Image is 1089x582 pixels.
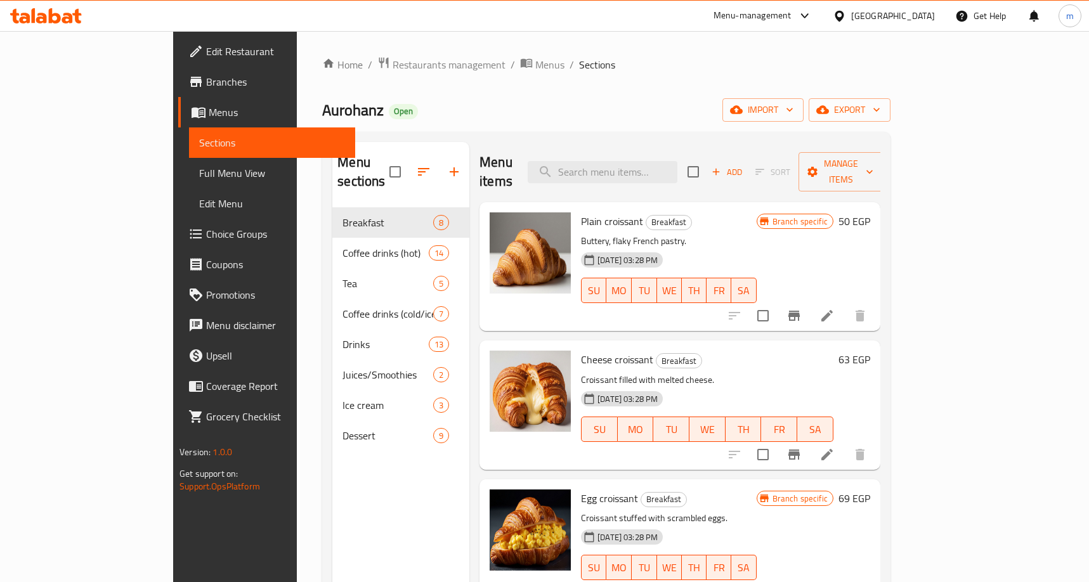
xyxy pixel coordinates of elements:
[641,492,687,507] div: Breakfast
[377,56,505,73] a: Restaurants management
[178,67,355,97] a: Branches
[653,417,689,442] button: TU
[433,306,449,321] div: items
[592,531,663,543] span: [DATE] 03:28 PM
[656,354,701,368] span: Breakfast
[433,215,449,230] div: items
[662,559,677,577] span: WE
[337,153,389,191] h2: Menu sections
[581,212,643,231] span: Plain croissant
[779,301,809,331] button: Branch-specific-item
[710,165,744,179] span: Add
[1066,9,1074,23] span: m
[797,417,833,442] button: SA
[206,44,345,59] span: Edit Restaurant
[845,439,875,470] button: delete
[687,281,701,300] span: TH
[736,559,751,577] span: SA
[657,555,682,580] button: WE
[206,409,345,424] span: Grocery Checklist
[581,417,618,442] button: SU
[592,393,663,405] span: [DATE] 03:28 PM
[632,278,656,303] button: TU
[429,339,448,351] span: 13
[657,278,682,303] button: WE
[618,417,654,442] button: MO
[206,318,345,333] span: Menu disclaimer
[838,212,870,230] h6: 50 EGP
[434,217,448,229] span: 8
[178,340,355,371] a: Upsell
[779,439,809,470] button: Branch-specific-item
[682,278,707,303] button: TH
[731,420,757,439] span: TH
[434,399,448,411] span: 3
[606,555,632,580] button: MO
[178,280,355,310] a: Promotions
[632,555,656,580] button: TU
[342,337,429,352] div: Drinks
[206,257,345,272] span: Coupons
[332,207,469,238] div: Breakfast8
[707,278,731,303] button: FR
[342,215,433,230] span: Breakfast
[819,447,835,462] a: Edit menu item
[606,278,632,303] button: MO
[802,420,828,439] span: SA
[570,57,574,72] li: /
[581,555,606,580] button: SU
[206,348,345,363] span: Upsell
[178,97,355,127] a: Menus
[680,158,707,185] span: Select section
[342,428,433,443] span: Dessert
[581,510,757,526] p: Croissant stuffed with scrambled eggs.
[722,98,804,122] button: import
[579,57,615,72] span: Sections
[838,351,870,368] h6: 63 EGP
[433,398,449,413] div: items
[342,276,433,291] span: Tea
[189,127,355,158] a: Sections
[714,8,792,23] div: Menu-management
[712,559,726,577] span: FR
[429,337,449,352] div: items
[342,245,429,261] span: Coffee drinks (hot)
[490,212,571,294] img: Plain croissant
[687,559,701,577] span: TH
[641,492,686,507] span: Breakfast
[434,369,448,381] span: 2
[733,102,793,118] span: import
[178,219,355,249] a: Choice Groups
[587,559,601,577] span: SU
[707,162,747,182] span: Add item
[662,281,677,300] span: WE
[178,310,355,340] a: Menu disclaimer
[342,367,433,382] div: Juices/Smoothies
[342,306,433,321] span: Coffee drinks (cold/iced)
[581,489,638,508] span: Egg croissant
[851,9,935,23] div: [GEOGRAPHIC_DATA]
[694,420,721,439] span: WE
[528,161,677,183] input: search
[434,308,448,320] span: 7
[712,281,726,300] span: FR
[581,278,606,303] button: SU
[761,417,797,442] button: FR
[707,555,731,580] button: FR
[623,420,649,439] span: MO
[332,390,469,420] div: Ice cream3
[819,102,880,118] span: export
[682,555,707,580] button: TH
[408,157,439,187] span: Sort sections
[189,188,355,219] a: Edit Menu
[819,308,835,323] a: Edit menu item
[332,299,469,329] div: Coffee drinks (cold/iced)7
[490,489,571,571] img: Egg croissant
[611,559,627,577] span: MO
[368,57,372,72] li: /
